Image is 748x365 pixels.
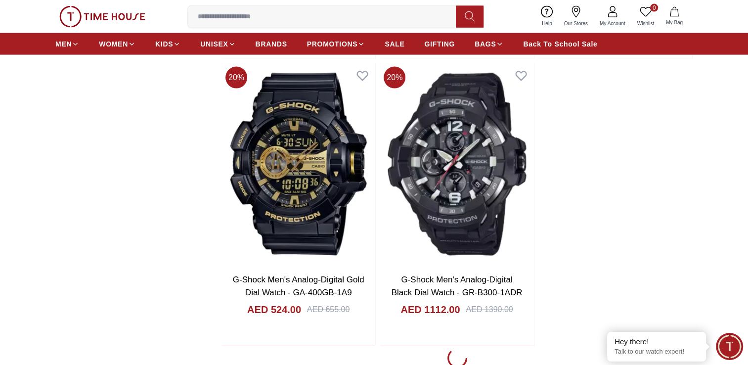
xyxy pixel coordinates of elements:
[662,19,687,26] span: My Bag
[615,348,699,356] p: Talk to our watch expert!
[59,6,145,28] img: ...
[538,20,556,27] span: Help
[385,35,404,53] a: SALE
[716,333,743,360] div: Chat Widget
[523,35,597,53] a: Back To School Sale
[233,275,364,297] a: G-Shock Men's Analog-Digital Gold Dial Watch - GA-400GB-1A9
[55,35,79,53] a: MEN
[307,35,365,53] a: PROMOTIONS
[225,67,247,89] span: 20 %
[307,304,350,316] div: AED 655.00
[155,39,173,49] span: KIDS
[55,39,72,49] span: MEN
[560,20,592,27] span: Our Stores
[307,39,358,49] span: PROMOTIONS
[633,20,658,27] span: Wishlist
[155,35,180,53] a: KIDS
[392,275,523,297] a: G-Shock Men's Analog-Digital Black Dial Watch - GR-B300-1ADR
[400,303,460,317] h4: AED 1112.00
[99,35,135,53] a: WOMEN
[466,304,513,316] div: AED 1390.00
[596,20,629,27] span: My Account
[221,63,375,266] img: G-Shock Men's Analog-Digital Gold Dial Watch - GA-400GB-1A9
[650,4,658,12] span: 0
[424,35,455,53] a: GIFTING
[523,39,597,49] span: Back To School Sale
[256,35,287,53] a: BRANDS
[558,4,594,29] a: Our Stores
[247,303,301,317] h4: AED 524.00
[200,35,235,53] a: UNISEX
[385,39,404,49] span: SALE
[615,337,699,347] div: Hey there!
[384,67,405,89] span: 20 %
[200,39,228,49] span: UNISEX
[660,5,689,28] button: My Bag
[424,39,455,49] span: GIFTING
[380,63,533,266] img: G-Shock Men's Analog-Digital Black Dial Watch - GR-B300-1ADR
[99,39,128,49] span: WOMEN
[475,39,496,49] span: BAGS
[256,39,287,49] span: BRANDS
[475,35,503,53] a: BAGS
[631,4,660,29] a: 0Wishlist
[536,4,558,29] a: Help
